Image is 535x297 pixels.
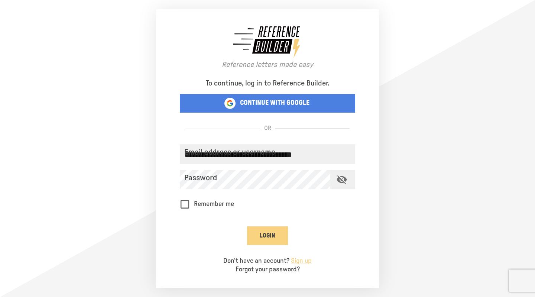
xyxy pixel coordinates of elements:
[291,258,312,264] a: Sign up
[206,78,329,88] p: To continue, log in to Reference Builder.
[240,99,309,107] p: CONTINUE WITH GOOGLE
[236,266,300,273] a: Forgot your password?
[333,171,351,188] button: toggle password visibility
[230,23,305,60] img: logo
[264,125,271,132] p: OR
[194,200,234,209] p: Remember me
[223,257,312,265] p: Don't have an account?
[222,60,313,70] p: Reference letters made easy
[180,94,355,113] button: CONTINUE WITH GOOGLE
[247,226,288,245] button: Login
